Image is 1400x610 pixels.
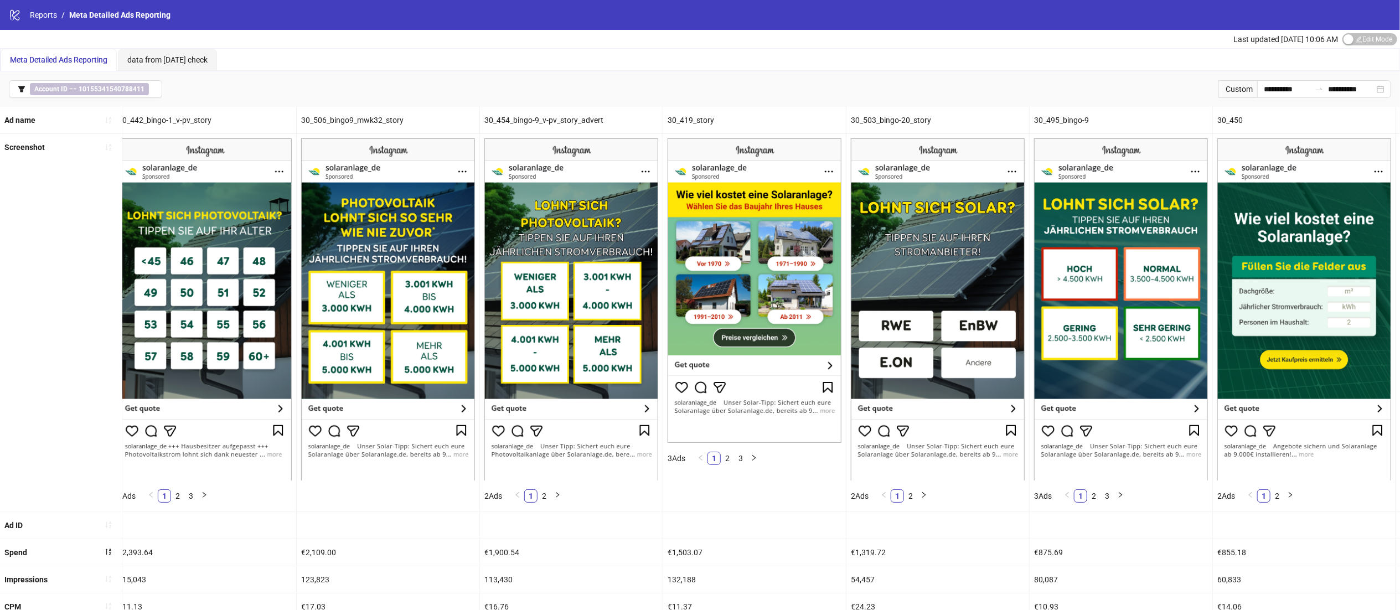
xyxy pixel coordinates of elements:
[1101,490,1113,502] a: 3
[34,85,68,93] b: Account ID
[663,566,846,593] div: 132,188
[1074,489,1087,503] li: 1
[538,490,550,502] a: 2
[551,489,564,503] li: Next Page
[480,539,663,566] div: €1,900.54
[61,9,65,21] li: /
[172,490,184,502] a: 2
[1287,492,1294,498] span: right
[751,454,757,461] span: right
[10,55,107,64] span: Meta Detailed Ads Reporting
[4,143,45,152] b: Screenshot
[554,492,561,498] span: right
[1034,138,1208,480] img: Screenshot 120231219770930649
[297,539,479,566] div: €2,109.00
[18,85,25,93] span: filter
[105,548,112,556] span: sort-descending
[301,138,475,480] img: Screenshot 120231220978790649
[1213,539,1396,566] div: €855.18
[1284,489,1297,503] button: right
[511,489,524,503] button: left
[663,107,846,133] div: 30_419_story
[514,492,521,498] span: left
[846,566,1029,593] div: 54,457
[105,575,112,583] span: sort-ascending
[105,521,112,529] span: sort-ascending
[747,452,761,465] li: Next Page
[171,489,184,503] li: 2
[1114,489,1127,503] li: Next Page
[144,489,158,503] li: Previous Page
[851,138,1025,480] img: Screenshot 120231219770890649
[1270,489,1284,503] li: 2
[668,454,685,463] span: 3 Ads
[1074,490,1087,502] a: 1
[734,452,747,465] li: 3
[1217,492,1235,500] span: 2 Ads
[525,490,537,502] a: 1
[1213,107,1396,133] div: 30_450
[851,492,869,500] span: 2 Ads
[1258,490,1270,502] a: 1
[198,489,211,503] li: Next Page
[127,55,208,64] span: data from [DATE] check
[917,489,931,503] li: Next Page
[297,566,479,593] div: 123,823
[1087,489,1101,503] li: 2
[105,143,112,151] span: sort-ascending
[4,575,48,584] b: Impressions
[694,452,707,465] li: Previous Page
[921,492,927,498] span: right
[480,566,663,593] div: 113,430
[484,492,502,500] span: 2 Ads
[201,492,208,498] span: right
[4,521,23,530] b: Ad ID
[846,539,1029,566] div: €1,319.72
[1217,138,1391,480] img: Screenshot 120231219771270649
[1061,489,1074,503] button: left
[198,489,211,503] button: right
[524,489,538,503] li: 1
[118,492,136,500] span: 3 Ads
[1030,539,1212,566] div: €875.69
[158,489,171,503] li: 1
[668,138,841,443] img: Screenshot 120231219770970649
[721,452,733,464] a: 2
[113,566,296,593] div: 215,043
[105,602,112,610] span: sort-ascending
[1244,489,1257,503] button: left
[877,489,891,503] button: left
[735,452,747,464] a: 3
[1315,85,1324,94] span: swap-right
[30,83,149,95] span: ==
[1244,489,1257,503] li: Previous Page
[113,539,296,566] div: €2,393.64
[184,489,198,503] li: 3
[698,454,704,461] span: left
[113,107,296,133] div: 30_442_bingo-1_v-pv_story
[551,489,564,503] button: right
[1101,489,1114,503] li: 3
[480,107,663,133] div: 30_454_bingo-9_v-pv_story_advert
[1247,492,1254,498] span: left
[1030,107,1212,133] div: 30_495_bingo-9
[148,492,154,498] span: left
[663,539,846,566] div: €1,503.07
[144,489,158,503] button: left
[747,452,761,465] button: right
[1233,35,1338,44] span: Last updated [DATE] 10:06 AM
[185,490,197,502] a: 3
[1315,85,1324,94] span: to
[1064,492,1071,498] span: left
[484,138,658,480] img: Screenshot 120231219770900649
[846,107,1029,133] div: 30_503_bingo-20_story
[297,107,479,133] div: 30_506_bingo9_mwk32_story
[891,490,903,502] a: 1
[1114,489,1127,503] button: right
[1218,80,1257,98] div: Custom
[905,490,917,502] a: 2
[28,9,59,21] a: Reports
[1284,489,1297,503] li: Next Page
[1257,489,1270,503] li: 1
